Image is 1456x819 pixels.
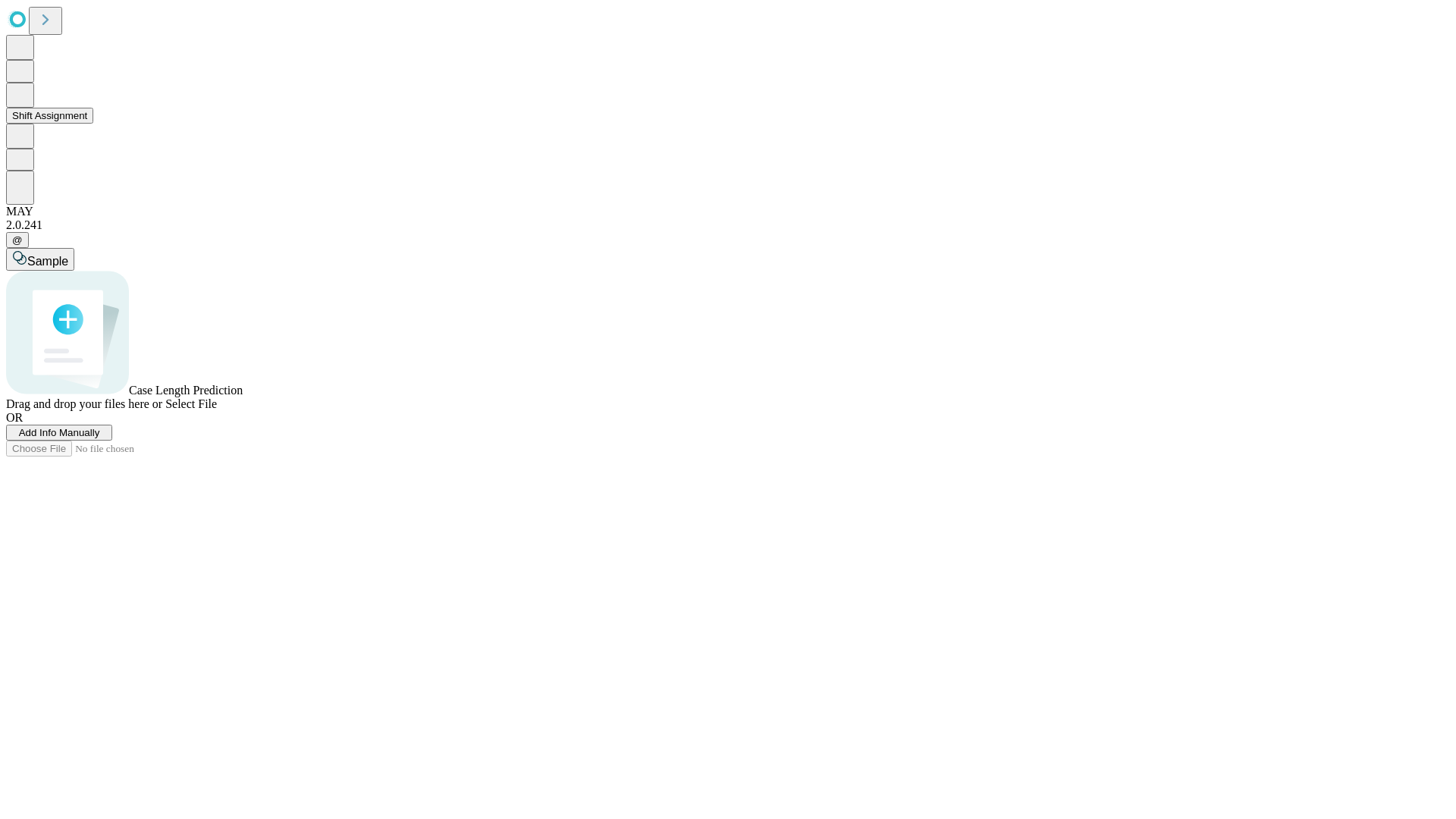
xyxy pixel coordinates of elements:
[6,218,1450,232] div: 2.0.241
[6,232,29,248] button: @
[12,234,23,246] span: @
[129,384,243,397] span: Case Length Prediction
[6,248,74,271] button: Sample
[27,255,68,268] span: Sample
[6,108,93,124] button: Shift Assignment
[6,397,162,410] span: Drag and drop your files here or
[19,427,100,438] span: Add Info Manually
[6,205,1450,218] div: MAY
[6,411,23,424] span: OR
[165,397,217,410] span: Select File
[6,425,112,441] button: Add Info Manually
